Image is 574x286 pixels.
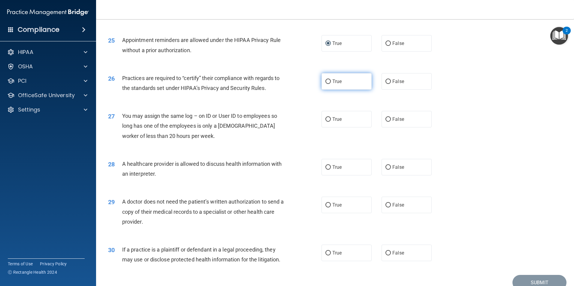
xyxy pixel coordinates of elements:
[470,243,567,267] iframe: Drift Widget Chat Controller
[325,41,331,46] input: True
[122,75,280,91] span: Practices are required to “certify” their compliance with regards to the standards set under HIPA...
[122,113,277,139] span: You may assign the same log – on ID or User ID to employees so long has one of the employees is o...
[385,41,391,46] input: False
[332,40,342,46] span: True
[392,250,404,256] span: False
[385,117,391,122] input: False
[122,246,281,263] span: If a practice is a plaintiff or defendant in a legal proceeding, they may use or disclose protect...
[7,63,87,70] a: OSHA
[325,117,331,122] input: True
[18,49,33,56] p: HIPAA
[332,79,342,84] span: True
[332,250,342,256] span: True
[108,246,115,254] span: 30
[566,31,568,38] div: 2
[7,77,87,85] a: PCI
[122,198,284,225] span: A doctor does not need the patient’s written authorization to send a copy of their medical record...
[392,116,404,122] span: False
[108,37,115,44] span: 25
[385,79,391,84] input: False
[385,251,391,255] input: False
[332,164,342,170] span: True
[108,198,115,206] span: 29
[122,161,282,177] span: A healthcare provider is allowed to discuss health information with an interpreter.
[392,164,404,170] span: False
[385,203,391,207] input: False
[18,77,26,85] p: PCI
[392,202,404,208] span: False
[108,75,115,82] span: 26
[7,92,87,99] a: OfficeSafe University
[108,161,115,168] span: 28
[18,25,59,34] h4: Compliance
[332,202,342,208] span: True
[122,37,281,53] span: Appointment reminders are allowed under the HIPAA Privacy Rule without a prior authorization.
[325,165,331,170] input: True
[325,251,331,255] input: True
[108,113,115,120] span: 27
[18,106,40,113] p: Settings
[392,40,404,46] span: False
[325,79,331,84] input: True
[7,49,87,56] a: HIPAA
[385,165,391,170] input: False
[325,203,331,207] input: True
[550,27,568,45] button: Open Resource Center, 2 new notifications
[7,6,89,18] img: PMB logo
[332,116,342,122] span: True
[7,106,87,113] a: Settings
[40,261,67,267] a: Privacy Policy
[18,63,33,70] p: OSHA
[8,269,57,275] span: Ⓒ Rectangle Health 2024
[18,92,75,99] p: OfficeSafe University
[392,79,404,84] span: False
[8,261,33,267] a: Terms of Use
